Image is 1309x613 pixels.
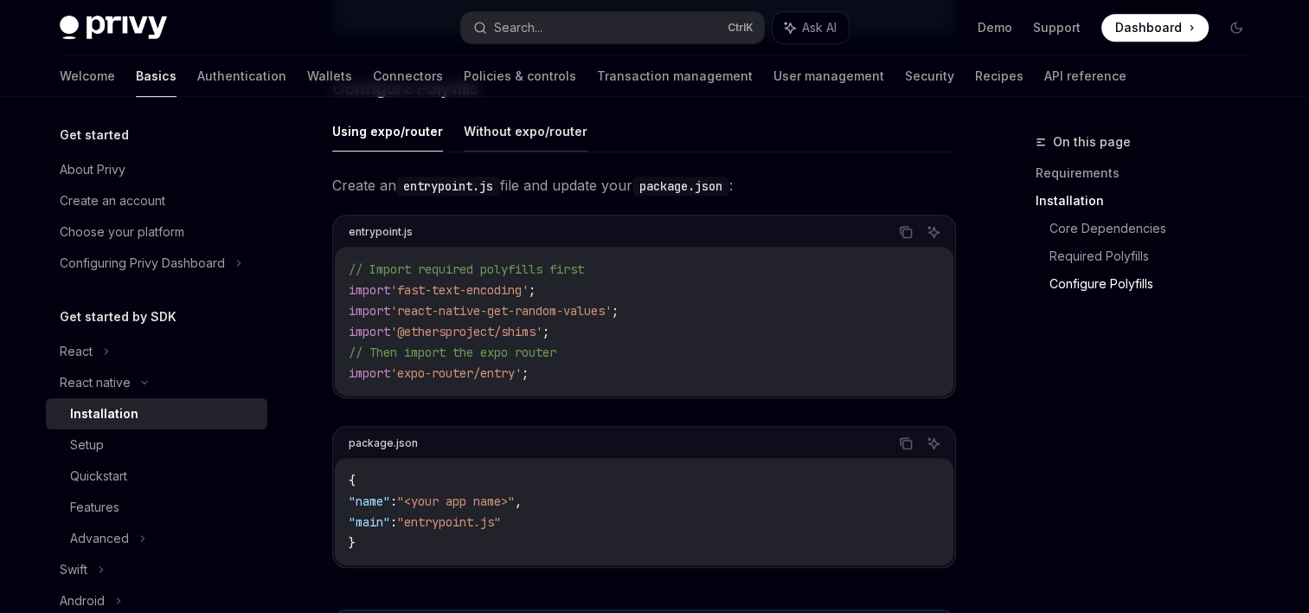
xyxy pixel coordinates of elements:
a: Welcome [60,55,115,97]
span: "name" [349,494,390,509]
span: On this page [1053,132,1131,152]
div: Setup [70,435,104,455]
a: Wallets [307,55,352,97]
a: Choose your platform [46,216,267,248]
span: import [349,303,390,319]
button: Toggle dark mode [1222,14,1250,42]
div: React native [60,372,131,393]
a: Installation [1036,187,1264,215]
a: Required Polyfills [1049,242,1264,270]
h5: Get started by SDK [60,306,176,327]
code: package.json [632,177,729,196]
button: Copy the contents from the code block [895,221,917,243]
span: : [390,514,397,530]
span: 'fast-text-encoding' [390,282,529,298]
div: Android [60,590,105,611]
div: Search... [494,17,542,38]
div: About Privy [60,159,125,180]
span: ; [522,365,529,381]
span: ; [612,303,619,319]
code: entrypoint.js [396,177,500,196]
a: Core Dependencies [1049,215,1264,242]
a: Installation [46,398,267,429]
div: entrypoint.js [349,221,413,243]
a: Security [905,55,954,97]
span: import [349,365,390,381]
button: Ask AI [922,221,945,243]
div: Installation [70,403,138,424]
div: Create an account [60,190,165,211]
h5: Get started [60,125,129,145]
a: Transaction management [597,55,753,97]
button: Ask AI [922,432,945,455]
span: 'react-native-get-random-values' [390,303,612,319]
span: Ctrl K [728,21,754,35]
span: Dashboard [1115,19,1182,36]
span: // Import required polyfills first [349,261,584,277]
span: "entrypoint.js" [397,514,501,530]
div: Features [70,497,119,518]
span: ; [542,324,549,339]
span: Create an file and update your : [332,173,956,197]
a: Create an account [46,185,267,216]
a: API reference [1044,55,1126,97]
span: , [515,494,522,509]
a: Features [46,492,267,523]
span: "main" [349,514,390,530]
div: Advanced [70,528,129,549]
div: package.json [349,432,418,455]
img: dark logo [60,16,167,40]
button: Ask AI [773,12,849,43]
span: '@ethersproject/shims' [390,324,542,339]
div: React [60,341,93,362]
a: Configure Polyfills [1049,270,1264,298]
button: Using expo/router [332,111,443,152]
a: About Privy [46,154,267,185]
div: Quickstart [70,466,127,487]
a: Connectors [373,55,443,97]
div: Choose your platform [60,222,184,242]
a: Recipes [975,55,1023,97]
span: : [390,494,397,509]
a: Requirements [1036,159,1264,187]
button: Without expo/router [464,111,587,152]
a: Basics [136,55,176,97]
a: Quickstart [46,461,267,492]
span: { [349,473,356,488]
span: // Then import the expo router [349,345,556,360]
a: Policies & controls [464,55,576,97]
a: Dashboard [1101,14,1209,42]
span: Ask AI [802,19,837,36]
span: import [349,324,390,339]
span: ; [529,282,536,298]
button: Search...CtrlK [461,12,764,43]
a: User management [773,55,884,97]
span: import [349,282,390,298]
a: Authentication [197,55,286,97]
div: Swift [60,559,87,580]
a: Setup [46,429,267,461]
div: Configuring Privy Dashboard [60,253,225,274]
span: } [349,535,356,551]
span: 'expo-router/entry' [390,365,522,381]
a: Support [1033,19,1081,36]
a: Demo [978,19,1012,36]
span: "<your app name>" [397,494,515,509]
button: Copy the contents from the code block [895,432,917,455]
